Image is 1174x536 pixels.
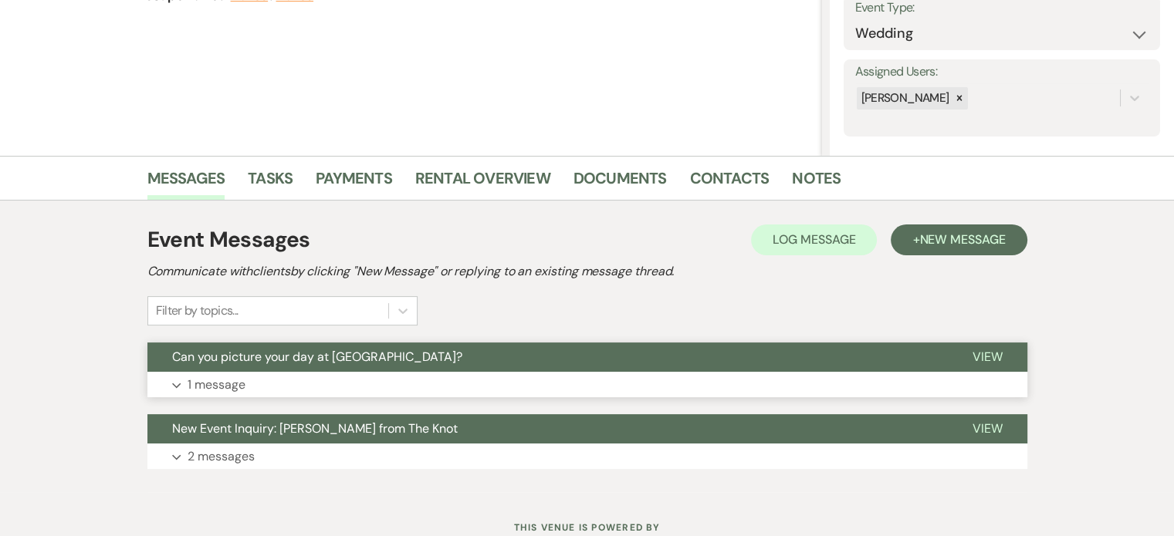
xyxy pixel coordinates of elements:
[147,224,310,256] h1: Event Messages
[751,224,877,255] button: Log Message
[147,342,948,372] button: Can you picture your day at [GEOGRAPHIC_DATA]?
[172,349,462,365] span: Can you picture your day at [GEOGRAPHIC_DATA]?
[147,443,1027,470] button: 2 messages
[773,231,855,248] span: Log Message
[919,231,1005,248] span: New Message
[188,447,255,467] p: 2 messages
[792,166,841,200] a: Notes
[415,166,550,200] a: Rental Overview
[188,375,245,395] p: 1 message
[973,349,1003,365] span: View
[573,166,667,200] a: Documents
[316,166,392,200] a: Payments
[248,166,293,200] a: Tasks
[147,262,1027,281] h2: Communicate with clients by clicking "New Message" or replying to an existing message thread.
[855,61,1149,83] label: Assigned Users:
[857,87,952,110] div: [PERSON_NAME]
[973,420,1003,437] span: View
[690,166,770,200] a: Contacts
[147,166,225,200] a: Messages
[156,302,239,320] div: Filter by topics...
[147,414,948,443] button: New Event Inquiry: [PERSON_NAME] from The Knot
[948,342,1027,372] button: View
[891,224,1027,255] button: +New Message
[147,372,1027,398] button: 1 message
[948,414,1027,443] button: View
[172,420,458,437] span: New Event Inquiry: [PERSON_NAME] from The Knot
